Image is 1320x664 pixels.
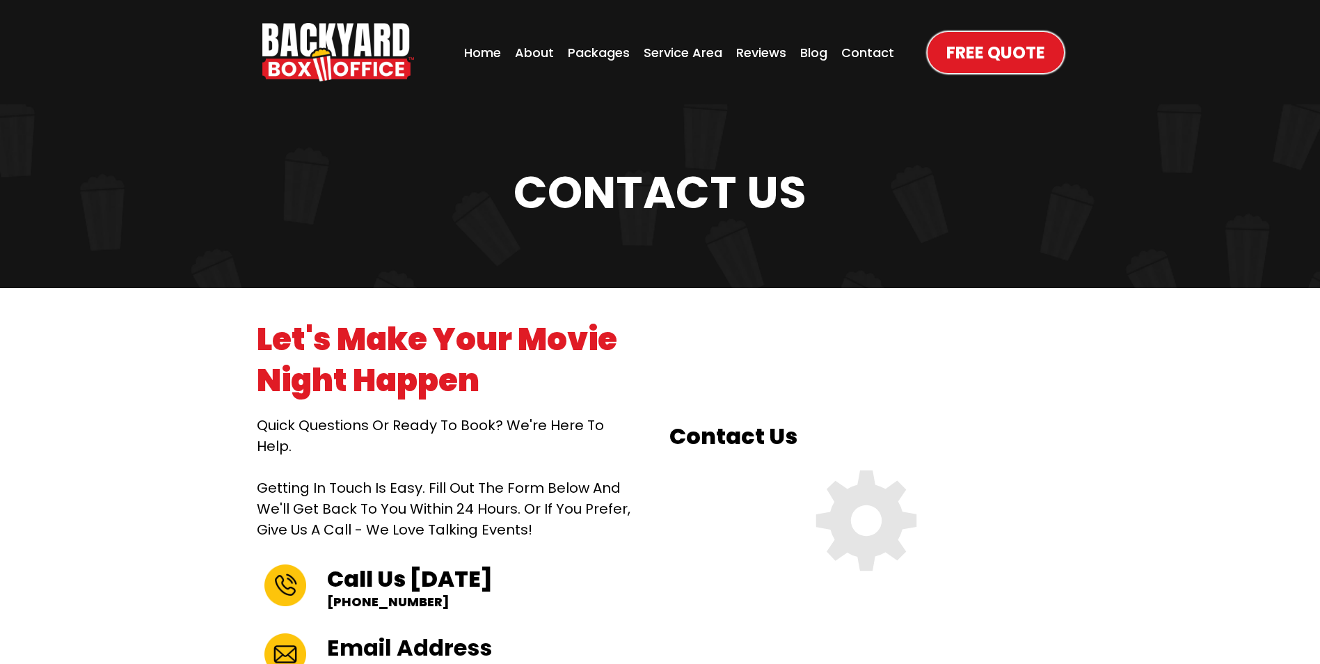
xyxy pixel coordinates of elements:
[460,39,505,66] a: Home
[928,32,1064,73] a: Free Quote
[732,39,790,66] a: Reviews
[946,40,1045,65] span: Free Quote
[639,39,726,66] a: Service Area
[669,422,1063,451] h2: Contact Us
[327,564,628,594] h2: Call Us [DATE]
[262,23,414,81] img: Backyard Box Office
[262,23,414,81] a: https://www.backyardboxoffice.com
[327,632,492,663] strong: Email Address
[796,39,832,66] a: Blog
[257,171,1064,215] h1: Contact us
[327,594,628,610] p: [PHONE_NUMBER]
[257,415,639,457] h2: Quick questions or ready to book? We're here to help.
[564,39,634,66] a: Packages
[264,564,306,606] img: Image
[837,39,898,66] a: Contact
[511,39,558,66] a: About
[257,477,639,540] p: Getting in touch is easy. Fill out the form below and we'll get back to you within 24 hours. Or i...
[257,319,639,401] h1: Let's Make Your Movie Night Happen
